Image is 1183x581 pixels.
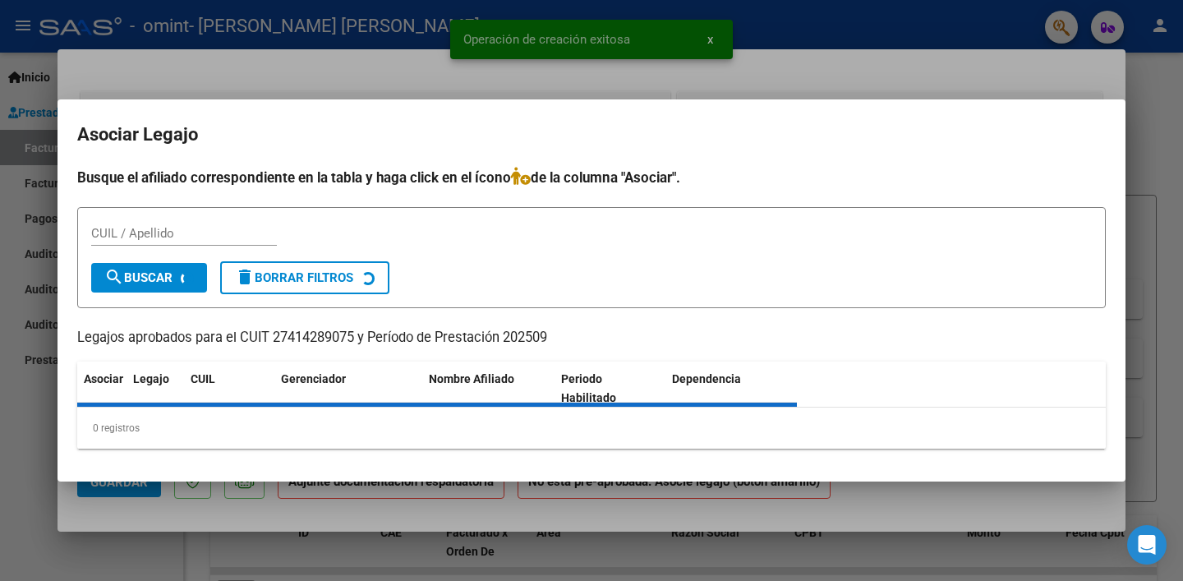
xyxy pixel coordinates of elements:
h2: Asociar Legajo [77,119,1106,150]
div: Open Intercom Messenger [1127,525,1167,565]
p: Legajos aprobados para el CUIT 27414289075 y Período de Prestación 202509 [77,328,1106,348]
span: CUIL [191,372,215,385]
mat-icon: delete [235,267,255,287]
span: Asociar [84,372,123,385]
span: Nombre Afiliado [429,372,514,385]
mat-icon: search [104,267,124,287]
span: Periodo Habilitado [561,372,616,404]
datatable-header-cell: CUIL [184,362,274,416]
datatable-header-cell: Dependencia [665,362,798,416]
datatable-header-cell: Asociar [77,362,127,416]
h4: Busque el afiliado correspondiente en la tabla y haga click en el ícono de la columna "Asociar". [77,167,1106,188]
datatable-header-cell: Nombre Afiliado [422,362,555,416]
div: 0 registros [77,408,1106,449]
datatable-header-cell: Gerenciador [274,362,422,416]
datatable-header-cell: Legajo [127,362,184,416]
span: Buscar [104,270,173,285]
button: Buscar [91,263,207,293]
span: Dependencia [672,372,741,385]
button: Borrar Filtros [220,261,389,294]
span: Borrar Filtros [235,270,353,285]
span: Legajo [133,372,169,385]
datatable-header-cell: Periodo Habilitado [555,362,665,416]
span: Gerenciador [281,372,346,385]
